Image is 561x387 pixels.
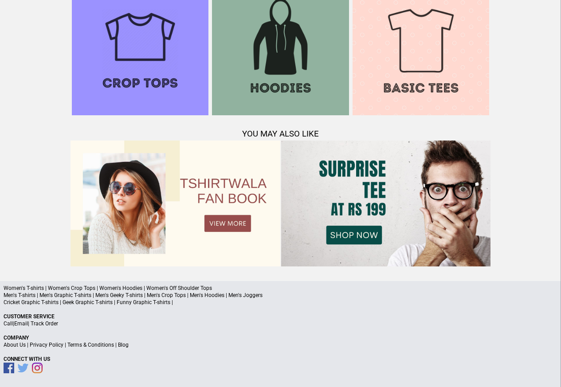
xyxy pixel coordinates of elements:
[4,341,557,348] p: | | |
[4,292,557,299] p: Men's T-shirts | Men's Graphic T-shirts | Men's Geeky T-shirts | Men's Crop Tops | Men's Hoodies ...
[4,299,557,306] p: Cricket Graphic T-shirts | Geek Graphic T-shirts | Funny Graphic T-shirts |
[118,342,129,348] a: Blog
[67,342,114,348] a: Terms & Conditions
[4,321,13,327] a: Call
[4,342,26,348] a: About Us
[242,129,319,139] span: YOU MAY ALSO LIKE
[4,334,557,341] p: Company
[4,285,557,292] p: Women's T-shirts | Women's Crop Tops | Women's Hoodies | Women's Off Shoulder Tops
[14,321,28,327] a: Email
[31,321,58,327] a: Track Order
[4,320,557,327] p: | |
[4,356,557,363] p: Connect With Us
[4,313,557,320] p: Customer Service
[30,342,63,348] a: Privacy Policy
